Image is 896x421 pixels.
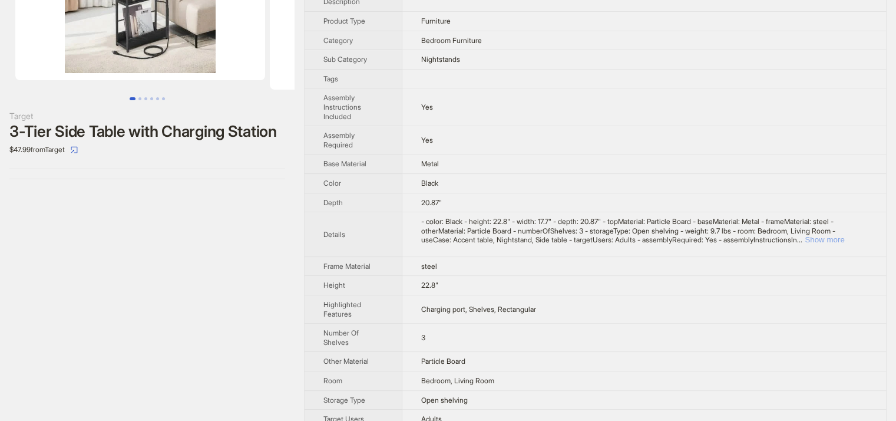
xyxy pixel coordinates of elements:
[323,159,366,168] span: Base Material
[323,55,367,64] span: Sub Category
[144,97,147,100] button: Go to slide 3
[323,281,345,290] span: Height
[421,376,494,385] span: Bedroom, Living Room
[421,179,438,188] span: Black
[421,198,442,207] span: 20.87"
[421,17,451,25] span: Furniture
[323,396,365,404] span: Storage Type
[323,17,365,25] span: Product Type
[421,357,465,366] span: Particle Board
[323,93,361,120] span: Assembly Instructions Included
[323,179,341,188] span: Color
[323,36,353,45] span: Category
[323,376,342,385] span: Room
[421,333,425,342] span: 3
[421,305,536,314] span: Charging port, Shelves, Rectangular
[323,357,369,366] span: Other Material
[9,123,285,140] div: 3-Tier Side Table with Charging Station
[323,262,371,271] span: Frame Material
[323,328,359,347] span: Number Of Shelves
[9,110,285,123] div: Target
[421,103,433,111] span: Yes
[156,97,159,100] button: Go to slide 5
[138,97,141,100] button: Go to slide 2
[421,396,468,404] span: Open shelving
[130,97,135,100] button: Go to slide 1
[150,97,153,100] button: Go to slide 4
[323,131,355,149] span: Assembly Required
[323,230,345,239] span: Details
[9,140,285,159] div: $47.99 from Target
[323,300,361,318] span: Highlighted Features
[797,235,802,244] span: ...
[421,217,835,244] span: - color: Black - height: 22.8" - width: 17.7" - depth: 20.87" - topMaterial: Particle Board - bas...
[323,198,343,207] span: Depth
[421,262,437,271] span: steel
[421,281,438,290] span: 22.8"
[421,159,439,168] span: Metal
[805,235,844,244] button: Expand
[421,136,433,144] span: Yes
[323,74,338,83] span: Tags
[421,217,867,245] div: - color: Black - height: 22.8" - width: 17.7" - depth: 20.87" - topMaterial: Particle Board - bas...
[71,146,78,153] span: select
[421,55,460,64] span: Nightstands
[162,97,165,100] button: Go to slide 6
[421,36,482,45] span: Bedroom Furniture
